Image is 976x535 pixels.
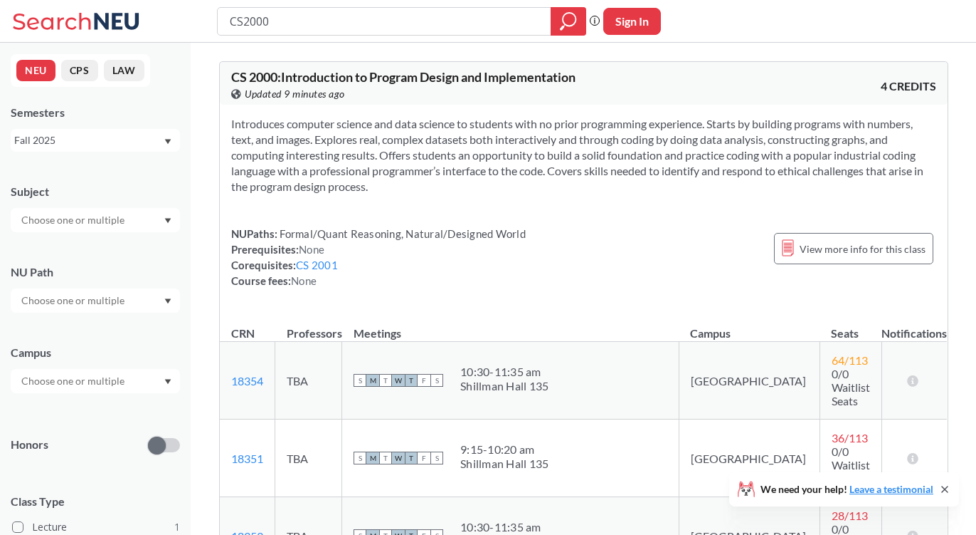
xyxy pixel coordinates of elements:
div: Dropdown arrow [11,289,180,313]
span: F [418,452,430,464]
span: S [354,374,366,387]
th: Notifications [881,311,947,342]
span: S [354,452,366,464]
th: Campus [679,311,819,342]
input: Choose one or multiple [14,292,134,309]
div: Dropdown arrow [11,208,180,232]
span: F [418,374,430,387]
span: W [392,452,405,464]
span: 64 / 113 [832,353,868,367]
svg: magnifying glass [560,11,577,31]
section: Introduces computer science and data science to students with no prior programming experience. St... [231,116,936,194]
button: CPS [61,60,98,81]
span: 36 / 113 [832,431,868,445]
span: Formal/Quant Reasoning, Natural/Designed World [277,227,526,240]
svg: Dropdown arrow [164,218,171,224]
div: Dropdown arrow [11,369,180,393]
td: [GEOGRAPHIC_DATA] [679,420,819,497]
span: T [379,374,392,387]
div: 9:15 - 10:20 am [460,442,548,457]
span: View more info for this class [800,240,925,258]
span: 4 CREDITS [881,78,936,94]
th: Professors [275,311,342,342]
div: Shillman Hall 135 [460,379,548,393]
span: S [430,374,443,387]
svg: Dropdown arrow [164,139,171,145]
span: W [392,374,405,387]
div: magnifying glass [551,7,586,36]
div: CRN [231,326,255,341]
input: Class, professor, course number, "phrase" [228,9,541,33]
span: Updated 9 minutes ago [245,86,345,102]
button: Sign In [603,8,661,35]
th: Seats [819,311,881,342]
td: [GEOGRAPHIC_DATA] [679,342,819,420]
span: We need your help! [760,484,933,494]
button: LAW [104,60,144,81]
p: Honors [11,437,48,453]
span: M [366,452,379,464]
a: CS 2001 [296,259,338,271]
div: Subject [11,184,180,199]
button: NEU [16,60,55,81]
div: Campus [11,345,180,360]
span: M [366,374,379,387]
span: T [405,374,418,387]
span: 28 / 113 [832,509,868,522]
div: Fall 2025 [14,133,163,148]
td: TBA [275,342,342,420]
span: 0/0 Waitlist Seats [832,445,870,485]
a: 18351 [231,452,263,465]
div: Semesters [11,105,180,120]
span: Class Type [11,494,180,509]
div: Fall 2025Dropdown arrow [11,129,180,152]
span: 0/0 Waitlist Seats [832,367,870,407]
div: NUPaths: Prerequisites: Corequisites: Course fees: [231,226,526,289]
th: Meetings [342,311,679,342]
div: Shillman Hall 135 [460,457,548,471]
a: 18354 [231,374,263,388]
span: T [379,452,392,464]
input: Choose one or multiple [14,212,134,229]
span: None [299,243,324,256]
td: TBA [275,420,342,497]
input: Choose one or multiple [14,373,134,390]
span: None [291,274,317,287]
span: CS 2000 : Introduction to Program Design and Implementation [231,69,575,85]
span: S [430,452,443,464]
div: 10:30 - 11:35 am [460,520,548,534]
span: T [405,452,418,464]
svg: Dropdown arrow [164,298,171,304]
div: 10:30 - 11:35 am [460,365,548,379]
div: NU Path [11,264,180,280]
a: Leave a testimonial [849,483,933,495]
span: 1 [174,519,180,535]
svg: Dropdown arrow [164,379,171,385]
